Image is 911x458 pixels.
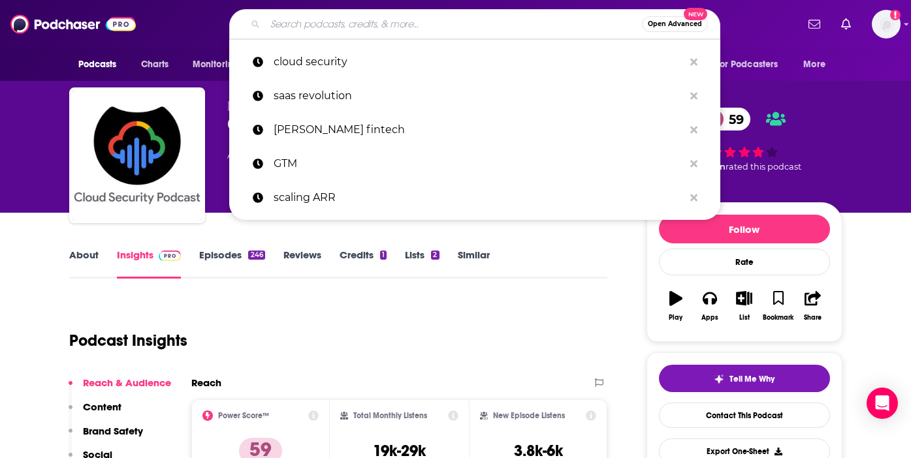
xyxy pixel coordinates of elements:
div: Rate [659,249,830,275]
h2: Total Monthly Listens [353,411,427,420]
span: New [684,8,707,20]
img: Podchaser - Follow, Share and Rate Podcasts [10,12,136,37]
button: Open AdvancedNew [642,16,708,32]
p: Content [83,401,121,413]
div: Bookmark [763,314,793,322]
span: For Podcasters [716,55,778,74]
button: Reach & Audience [69,376,171,401]
img: Podchaser Pro [159,251,182,261]
button: open menu [794,52,842,77]
svg: Add a profile image [890,10,901,20]
a: InsightsPodchaser Pro [117,249,182,279]
a: Show notifications dropdown [803,13,825,35]
a: About [69,249,99,279]
a: Contact This Podcast [659,403,830,428]
button: Brand Safety [69,425,143,449]
a: Show notifications dropdown [836,13,856,35]
span: Charts [141,55,169,74]
button: Apps [693,282,727,329]
div: Open Intercom Messenger [867,388,898,419]
div: List [739,314,750,322]
a: Episodes246 [199,249,264,279]
a: GTM [229,147,720,181]
span: 59 [716,108,750,130]
p: scaling ARR [274,181,684,215]
p: cloud security [274,45,684,79]
p: wharton fintech [274,113,684,147]
div: A weekly podcast [227,147,377,163]
button: Show profile menu [872,10,901,38]
img: User Profile [872,10,901,38]
a: Credits1 [340,249,387,279]
a: Charts [133,52,177,77]
button: tell me why sparkleTell Me Why [659,365,830,392]
span: rated this podcast [726,162,801,172]
div: Play [669,314,682,322]
a: [PERSON_NAME] fintech [229,113,720,147]
h2: Reach [191,376,221,389]
a: Similar [458,249,490,279]
span: More [803,55,825,74]
div: 246 [248,251,264,260]
div: Share [804,314,822,322]
a: 59 [703,108,750,130]
div: Search podcasts, credits, & more... [229,9,720,39]
h2: Power Score™ [218,411,269,420]
div: 1 [380,251,387,260]
span: Podcasts [78,55,117,74]
input: Search podcasts, credits, & more... [265,14,642,35]
p: saas revolution [274,79,684,113]
img: Cloud Security Podcast by Google [72,90,202,221]
button: Bookmark [761,282,795,329]
a: scaling ARR [229,181,720,215]
div: 59 1 personrated this podcast [647,99,842,180]
button: Follow [659,215,830,243]
span: Monitoring [193,55,239,74]
a: saas revolution [229,79,720,113]
button: List [727,282,761,329]
h1: Podcast Insights [69,331,187,350]
p: GTM [274,147,684,181]
a: cloud security [229,45,720,79]
button: open menu [184,52,256,77]
button: open menu [69,52,134,77]
h2: New Episode Listens [493,411,565,420]
button: Content [69,401,121,425]
p: Brand Safety [83,425,143,437]
button: Share [795,282,829,329]
a: Reviews [283,249,321,279]
div: Apps [701,314,718,322]
img: tell me why sparkle [714,374,724,384]
button: Play [659,282,693,329]
span: Open Advanced [648,21,702,27]
button: open menu [707,52,797,77]
span: Tell Me Why [729,374,775,384]
span: Logged in as PresleyM [872,10,901,38]
div: 2 [431,251,439,260]
p: Reach & Audience [83,376,171,389]
a: Lists2 [405,249,439,279]
span: [PERSON_NAME] [227,99,321,112]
